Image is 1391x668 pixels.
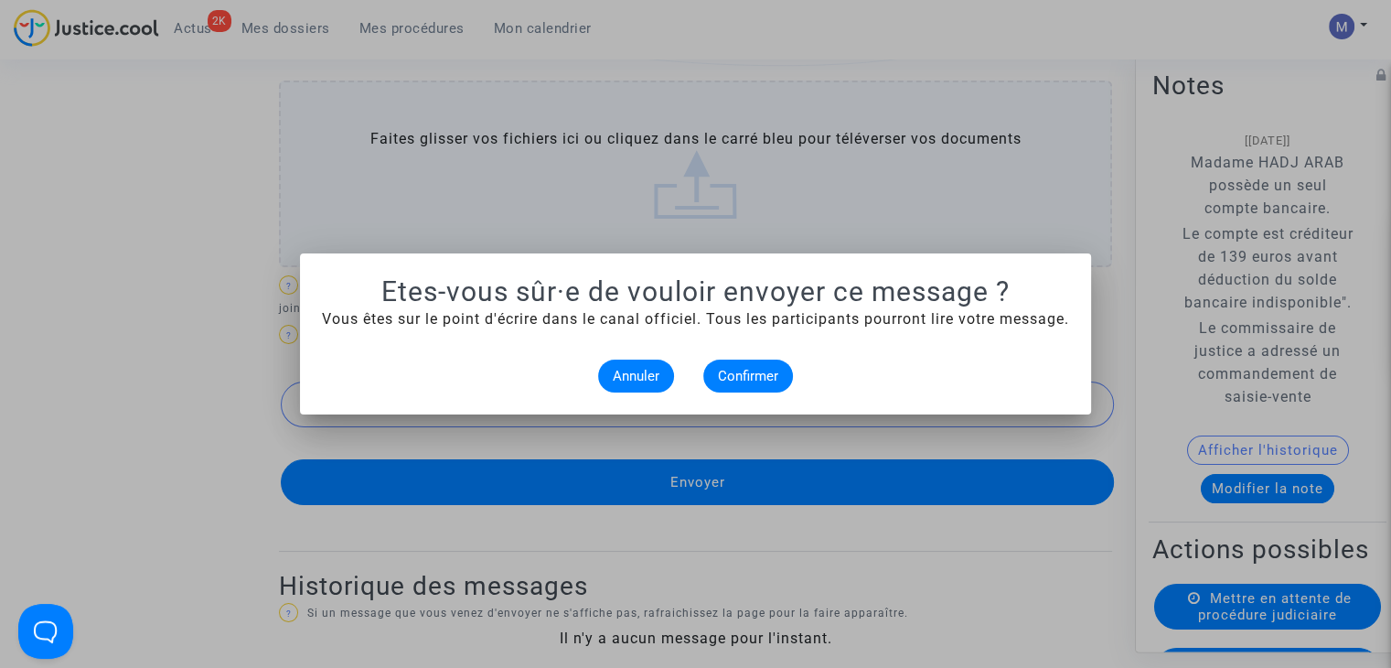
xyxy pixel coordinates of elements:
button: Confirmer [703,360,793,393]
span: Confirmer [718,368,778,384]
button: Annuler [598,360,674,393]
iframe: Help Scout Beacon - Open [18,604,73,659]
h1: Etes-vous sûr·e de vouloir envoyer ce message ? [322,275,1069,308]
span: Annuler [613,368,659,384]
span: Vous êtes sur le point d'écrire dans le canal officiel. Tous les participants pourront lire votre... [322,310,1069,328]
